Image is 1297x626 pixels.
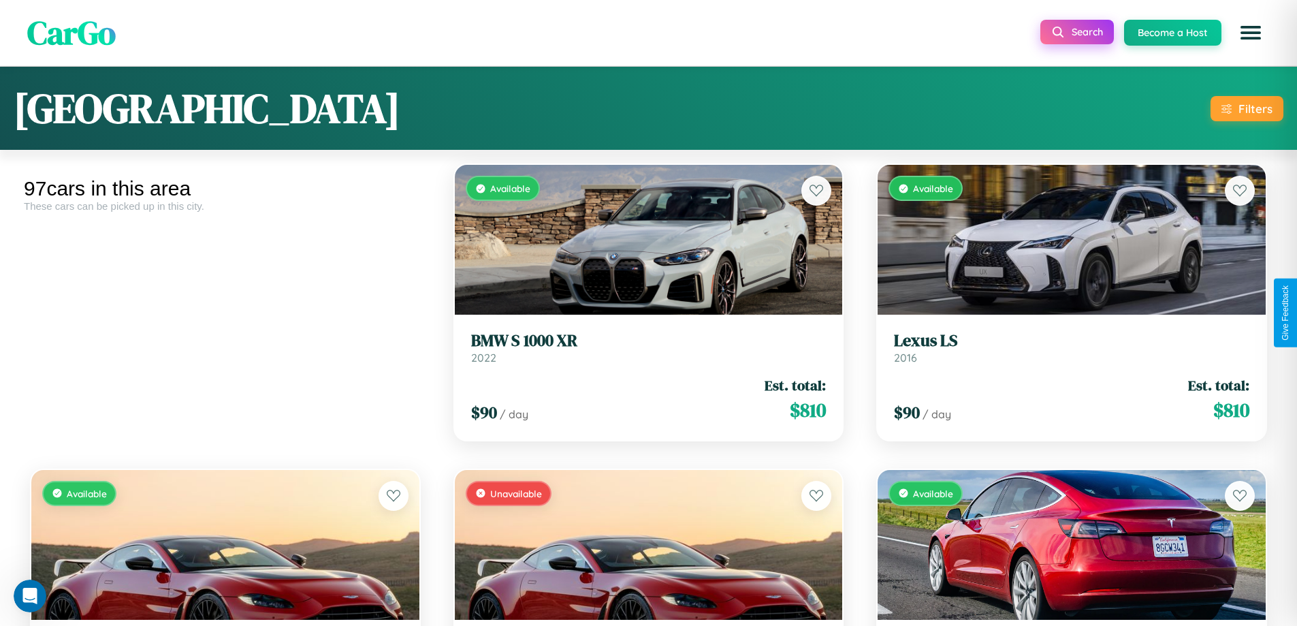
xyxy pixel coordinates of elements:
span: Available [913,183,953,194]
div: Give Feedback [1281,285,1290,341]
a: BMW S 1000 XR2022 [471,331,827,364]
span: Est. total: [1188,375,1249,395]
span: 2016 [894,351,917,364]
span: $ 810 [790,396,826,424]
button: Open menu [1232,14,1270,52]
span: / day [500,407,528,421]
span: $ 810 [1213,396,1249,424]
span: CarGo [27,10,116,55]
span: $ 90 [894,401,920,424]
div: 97 cars in this area [24,177,427,200]
span: Available [913,488,953,499]
span: / day [923,407,951,421]
button: Become a Host [1124,20,1221,46]
h3: BMW S 1000 XR [471,331,827,351]
iframe: Intercom live chat [14,580,46,612]
span: Unavailable [490,488,542,499]
span: $ 90 [471,401,497,424]
a: Lexus LS2016 [894,331,1249,364]
span: Available [67,488,107,499]
h1: [GEOGRAPHIC_DATA] [14,80,400,136]
div: Filters [1238,101,1272,116]
button: Search [1040,20,1114,44]
h3: Lexus LS [894,331,1249,351]
span: 2022 [471,351,496,364]
button: Filters [1211,96,1283,121]
div: These cars can be picked up in this city. [24,200,427,212]
span: Available [490,183,530,194]
span: Search [1072,26,1103,38]
span: Est. total: [765,375,826,395]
